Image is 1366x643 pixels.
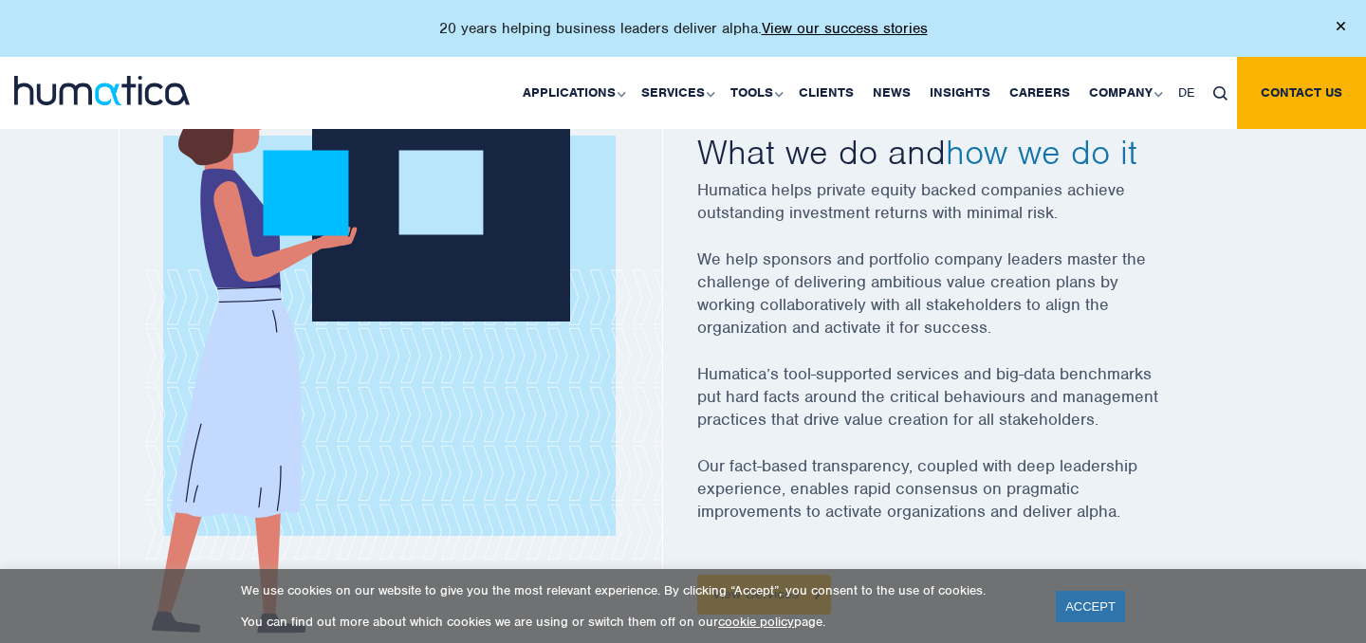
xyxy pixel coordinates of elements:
[762,19,928,38] a: View our success stories
[697,178,1209,248] p: Humatica helps private equity backed companies achieve outstanding investment returns with minima...
[920,57,1000,129] a: Insights
[14,76,190,105] img: logo
[241,582,1032,598] p: We use cookies on our website to give you the most relevant experience. By clicking “Accept”, you...
[697,454,1209,546] p: Our fact-based transparency, coupled with deep leadership experience, enables rapid consensus on ...
[513,57,632,129] a: Applications
[1056,591,1125,622] a: ACCEPT
[946,130,1137,174] span: how we do it
[697,248,1209,362] p: We help sponsors and portfolio company leaders master the challenge of delivering ambitious value...
[1080,57,1169,129] a: Company
[1237,57,1366,129] a: Contact us
[241,614,1032,630] p: You can find out more about which cookies we are using or switch them off on our page.
[863,57,920,129] a: News
[439,19,928,38] p: 20 years helping business leaders deliver alpha.
[718,614,794,630] a: cookie policy
[1169,57,1204,129] a: DE
[721,57,789,129] a: Tools
[789,57,863,129] a: Clients
[1178,84,1194,101] span: DE
[632,57,721,129] a: Services
[1000,57,1080,129] a: Careers
[697,130,1209,174] h2: What we do and
[697,362,1209,454] p: Humatica’s tool-supported services and big-data benchmarks put hard facts around the critical beh...
[1213,86,1228,101] img: search_icon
